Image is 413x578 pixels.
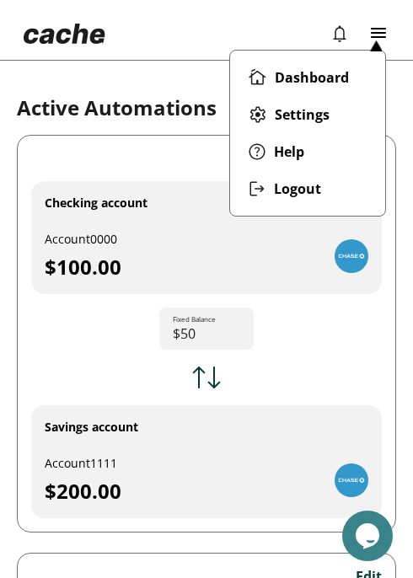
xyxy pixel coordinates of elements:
img: Bank Logo [335,463,368,497]
span: Logout [274,179,321,199]
div: Account 1111 [45,455,335,471]
iframe: chat widget [342,511,396,561]
div: $100.00 [45,254,335,281]
img: Arrows Icon [192,364,221,391]
img: Home Icon [247,67,268,88]
button: Savings accountAccount1111$200.00Bank Logo [31,405,382,518]
button: Checking accountAccount0000$100.00Bank Logo [31,181,382,294]
p: Fixed Balance [173,314,216,324]
img: Arrow Menu [368,40,382,51]
img: Logout Icon [247,179,267,199]
p: Active Automations [17,94,217,121]
div: $50 [159,308,254,350]
img: Bank Logo [335,239,368,273]
div: $200.00 [45,478,335,505]
span: Settings [275,104,330,125]
img: Settings Icon [247,104,268,125]
img: Info Icon [247,142,267,162]
div: Checking account [45,195,147,211]
div: Account 0000 [45,231,335,247]
span: Dashboard [275,67,349,88]
span: Help [274,142,304,162]
div: Savings account [45,419,138,435]
img: Cache Logo [24,24,105,44]
img: Burger Icon [371,28,386,38]
img: Notification Icon [330,24,350,44]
